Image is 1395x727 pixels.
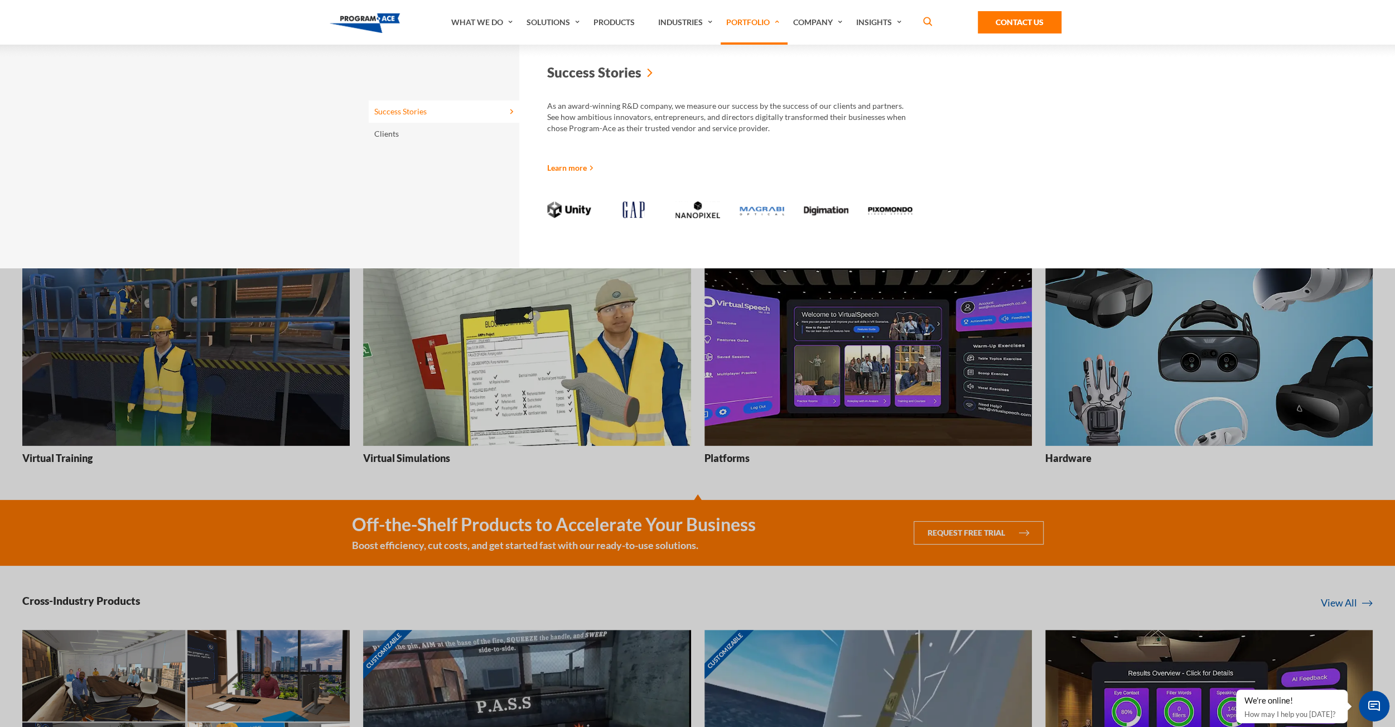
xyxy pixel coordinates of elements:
img: Logo magrabi [740,206,784,215]
p: As an award-winning R&D company, we measure our success by the success of our clients and partner... [547,100,913,134]
span: Chat Widget [1359,691,1389,721]
a: Success Stories [369,100,519,123]
a: Learn more [547,162,593,174]
p: How may I help you [DATE]? [1244,707,1339,721]
div: We're online! [1244,695,1339,706]
img: Logo gap [611,201,656,218]
a: Clients [369,123,519,145]
img: Program-Ace [330,13,400,33]
a: Contact Us [978,11,1061,33]
img: Logo pixomondo [868,207,913,215]
a: Success Stories [547,45,913,100]
img: Logo unity [547,201,592,218]
img: Logo digimation [804,206,848,215]
img: Logo nanopixel [675,201,720,218]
